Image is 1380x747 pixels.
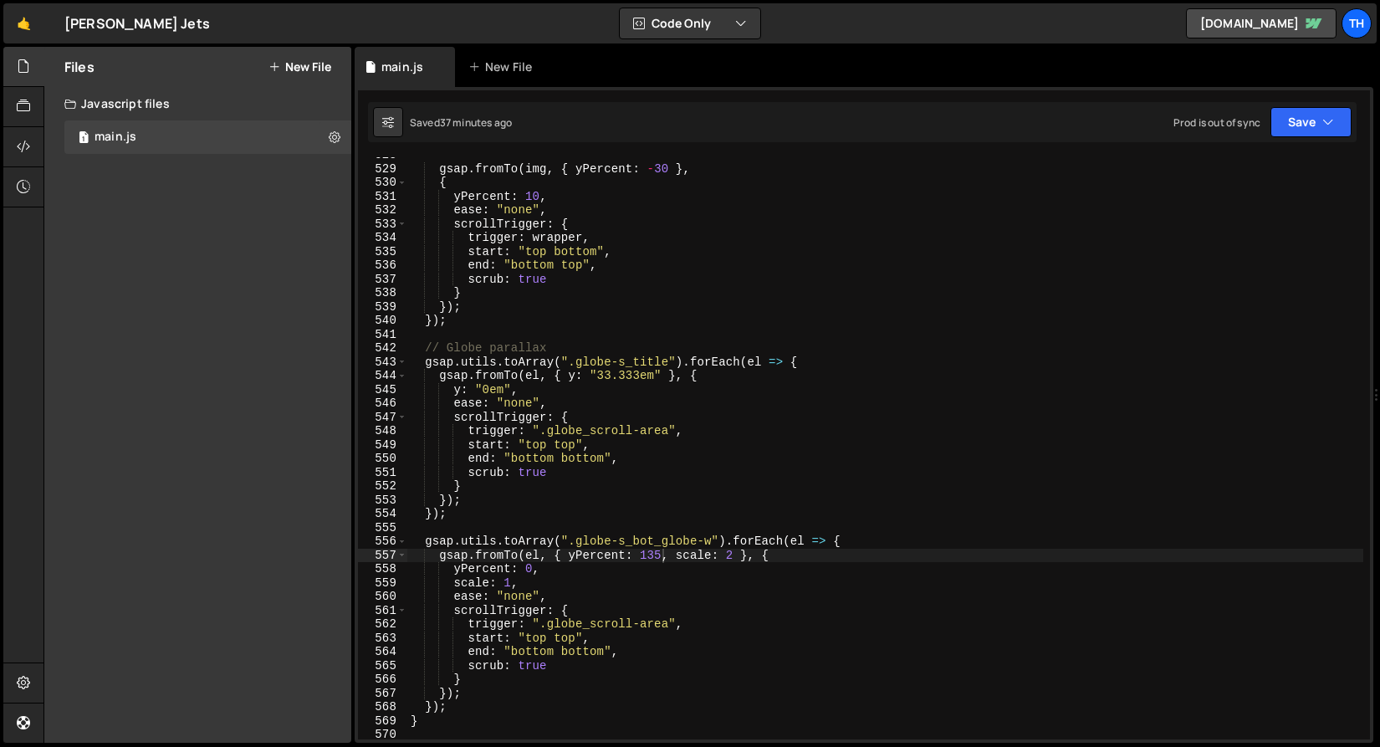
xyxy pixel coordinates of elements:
[358,479,407,494] div: 552
[358,714,407,729] div: 569
[358,728,407,742] div: 570
[3,3,44,43] a: 🤙
[358,687,407,701] div: 567
[358,576,407,591] div: 559
[440,115,512,130] div: 37 minutes ago
[358,466,407,480] div: 551
[358,617,407,632] div: 562
[358,245,407,259] div: 535
[358,673,407,687] div: 566
[358,314,407,328] div: 540
[358,176,407,190] div: 530
[44,87,351,120] div: Javascript files
[358,549,407,563] div: 557
[358,590,407,604] div: 560
[358,286,407,300] div: 538
[358,411,407,425] div: 547
[358,300,407,315] div: 539
[358,452,407,466] div: 550
[268,60,331,74] button: New File
[468,59,539,75] div: New File
[358,190,407,204] div: 531
[358,438,407,453] div: 549
[358,356,407,370] div: 543
[358,341,407,356] div: 542
[358,645,407,659] div: 564
[95,130,136,145] div: main.js
[358,507,407,521] div: 554
[358,383,407,397] div: 545
[358,494,407,508] div: 553
[1186,8,1337,38] a: [DOMAIN_NAME]
[620,8,760,38] button: Code Only
[381,59,423,75] div: main.js
[358,535,407,549] div: 556
[1173,115,1260,130] div: Prod is out of sync
[1270,107,1352,137] button: Save
[358,700,407,714] div: 568
[410,115,512,130] div: Saved
[358,328,407,342] div: 541
[358,273,407,287] div: 537
[1342,8,1372,38] a: Th
[358,604,407,618] div: 561
[358,231,407,245] div: 534
[358,562,407,576] div: 558
[64,13,210,33] div: [PERSON_NAME] Jets
[358,397,407,411] div: 546
[64,120,351,154] div: 16759/45776.js
[358,659,407,673] div: 565
[358,217,407,232] div: 533
[358,258,407,273] div: 536
[358,424,407,438] div: 548
[358,203,407,217] div: 532
[358,162,407,177] div: 529
[358,521,407,535] div: 555
[64,58,95,76] h2: Files
[79,132,89,146] span: 1
[358,632,407,646] div: 563
[358,369,407,383] div: 544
